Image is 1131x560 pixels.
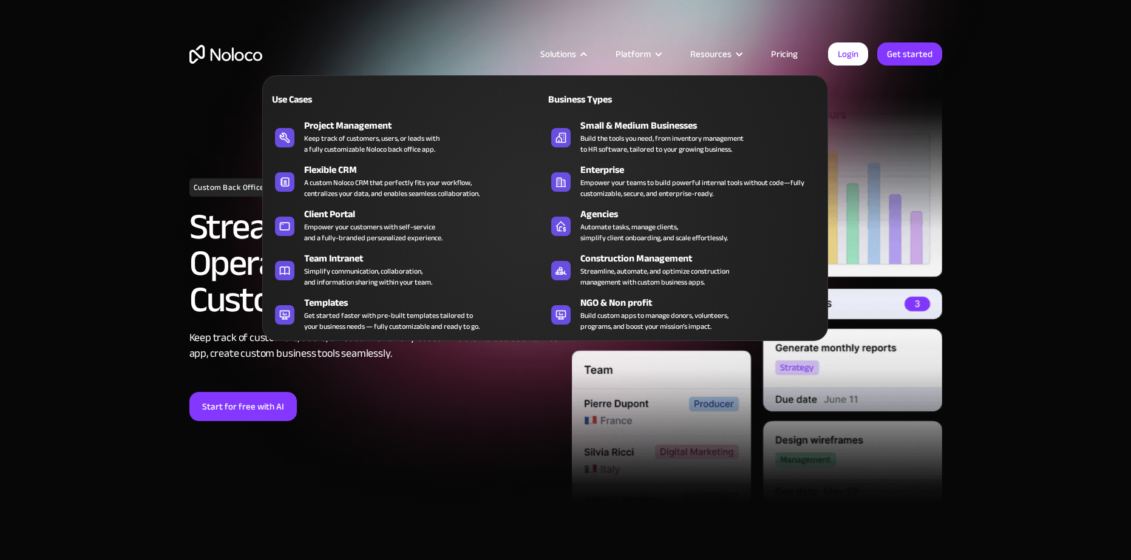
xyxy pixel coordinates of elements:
[189,330,560,362] div: Keep track of customers, users, or leads with a fully customizable Noloco back office app, create...
[545,293,821,334] a: NGO & Non profitBuild custom apps to manage donors, volunteers,programs, and boost your mission’s...
[580,207,827,221] div: Agencies
[580,266,729,288] div: Streamline, automate, and optimize construction management with custom business apps.
[269,85,545,113] a: Use Cases
[304,163,551,177] div: Flexible CRM
[269,204,545,246] a: Client PortalEmpower your customers with self-serviceand a fully-branded personalized experience.
[545,160,821,201] a: EnterpriseEmpower your teams to build powerful internal tools without code—fully customizable, se...
[304,177,480,199] div: A custom Noloco CRM that perfectly fits your workflow, centralizes your data, and enables seamles...
[540,46,576,62] div: Solutions
[545,116,821,157] a: Small & Medium BusinessesBuild the tools you need, from inventory managementto HR software, tailo...
[269,92,402,107] div: Use Cases
[616,46,651,62] div: Platform
[269,160,545,201] a: Flexible CRMA custom Noloco CRM that perfectly fits your workflow,centralizes your data, and enab...
[580,177,815,199] div: Empower your teams to build powerful internal tools without code—fully customizable, secure, and ...
[580,133,744,155] div: Build the tools you need, from inventory management to HR software, tailored to your growing busi...
[304,221,443,243] div: Empower your customers with self-service and a fully-branded personalized experience.
[545,85,821,113] a: Business Types
[304,266,432,288] div: Simplify communication, collaboration, and information sharing within your team.
[269,249,545,290] a: Team IntranetSimplify communication, collaboration,and information sharing within your team.
[304,310,480,332] div: Get started faster with pre-built templates tailored to your business needs — fully customizable ...
[269,116,545,157] a: Project ManagementKeep track of customers, users, or leads witha fully customizable Noloco back o...
[189,178,313,197] h1: Custom Back Office App Builder
[580,118,827,133] div: Small & Medium Businesses
[304,207,551,221] div: Client Portal
[580,221,728,243] div: Automate tasks, manage clients, simplify client onboarding, and scale effortlessly.
[580,163,827,177] div: Enterprise
[262,58,828,341] nav: Solutions
[189,45,262,64] a: home
[828,42,868,66] a: Login
[304,133,440,155] div: Keep track of customers, users, or leads with a fully customizable Noloco back office app.
[269,293,545,334] a: TemplatesGet started faster with pre-built templates tailored toyour business needs — fully custo...
[690,46,732,62] div: Resources
[580,251,827,266] div: Construction Management
[600,46,675,62] div: Platform
[304,251,551,266] div: Team Intranet
[545,249,821,290] a: Construction ManagementStreamline, automate, and optimize constructionmanagement with custom busi...
[545,92,678,107] div: Business Types
[675,46,756,62] div: Resources
[545,204,821,246] a: AgenciesAutomate tasks, manage clients,simplify client onboarding, and scale effortlessly.
[525,46,600,62] div: Solutions
[580,295,827,310] div: NGO & Non profit
[304,118,551,133] div: Project Management
[189,392,297,421] a: Start for free with AI
[189,209,560,318] h2: Streamline Business Operations with a Custom Back Office App
[877,42,942,66] a: Get started
[580,310,729,332] div: Build custom apps to manage donors, volunteers, programs, and boost your mission’s impact.
[304,295,551,310] div: Templates
[756,46,813,62] a: Pricing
